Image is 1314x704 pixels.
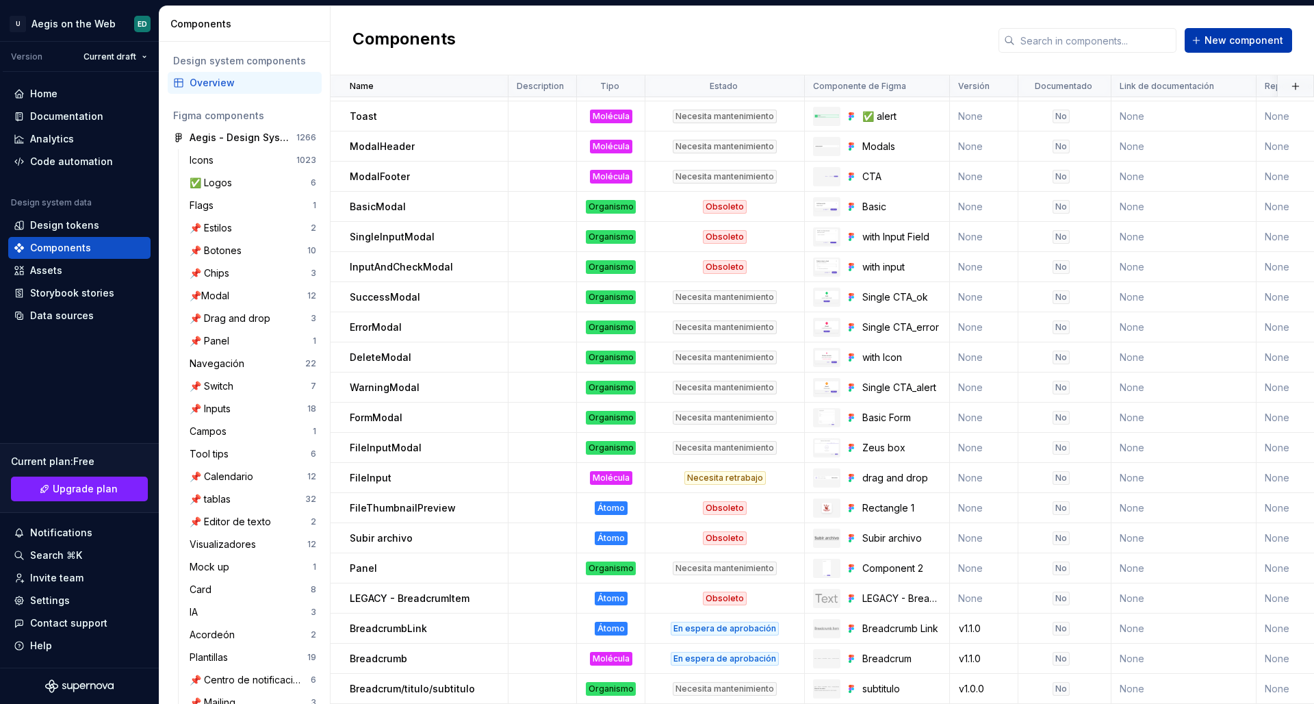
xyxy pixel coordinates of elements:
[11,197,92,208] div: Design system data
[190,289,235,303] div: 📌Modal
[1053,592,1070,605] div: No
[586,320,636,334] div: Organismo
[595,501,628,515] div: Átomo
[1053,170,1070,184] div: No
[1053,501,1070,515] div: No
[671,622,779,636] div: En espera de aprobación
[190,379,239,393] div: 📌 Switch
[1053,140,1070,153] div: No
[184,420,322,442] a: Campos1
[8,590,151,612] a: Settings
[8,83,151,105] a: Home
[814,350,839,364] img: with Icon
[703,592,747,605] div: Obsoleto
[11,51,42,62] div: Version
[8,214,151,236] a: Design tokens
[350,290,420,304] p: SuccessModal
[8,128,151,150] a: Analytics
[173,54,316,68] div: Design system components
[30,132,74,146] div: Analytics
[815,229,839,245] img: with Input Field
[586,682,636,696] div: Organismo
[350,81,374,92] p: Name
[590,140,632,153] div: Molécula
[862,290,941,304] div: Single CTA_ok
[8,237,151,259] a: Components
[350,110,377,123] p: Toast
[311,381,316,392] div: 7
[296,155,316,166] div: 1023
[190,470,259,483] div: 📌 Calendario
[190,447,234,461] div: Tool tips
[950,222,1018,252] td: None
[586,200,636,214] div: Organismo
[862,140,941,153] div: Modals
[184,579,322,601] a: Card8
[595,622,628,636] div: Átomo
[30,549,82,562] div: Search ⌘K
[190,76,316,90] div: Overview
[815,590,839,607] img: LEGACY - BreadcrumItem
[305,358,316,369] div: 22
[862,562,941,575] div: Component 2
[673,411,777,425] div: Necesita mantenimiento
[350,622,427,636] p: BreadcrumbLink
[814,320,839,334] img: Single CTA_error
[184,646,322,668] a: Plantillas19
[703,531,747,545] div: Obsoleto
[190,425,232,438] div: Campos
[350,471,391,485] p: FileInput
[184,330,322,352] a: 📌 Panel1
[517,81,564,92] p: Description
[950,463,1018,493] td: None
[673,381,777,394] div: Necesita mantenimiento
[184,375,322,397] a: 📌 Switch7
[311,268,316,279] div: 3
[862,411,941,425] div: Basic Form
[958,81,990,92] p: Versión
[862,441,941,455] div: Zeus box
[1053,471,1070,485] div: No
[311,449,316,460] div: 6
[590,110,632,123] div: Molécula
[1053,682,1070,696] div: No
[950,523,1018,553] td: None
[950,101,1018,131] td: None
[190,538,261,551] div: Visualizadores
[190,221,237,235] div: 📌 Estilos
[10,16,26,32] div: U
[862,170,941,184] div: CTA
[595,592,628,605] div: Átomo
[586,230,636,244] div: Organismo
[190,402,236,416] div: 📌 Inputs
[305,494,316,505] div: 32
[350,441,422,455] p: FileInputModal
[814,145,839,148] img: Modals
[307,403,316,414] div: 18
[190,515,276,529] div: 📌 Editor de texto
[184,556,322,578] a: Mock up1
[684,471,766,485] div: Necesita retrabajo
[307,245,316,256] div: 10
[168,72,322,94] a: Overview
[190,583,217,596] div: Card
[951,652,1017,666] div: v1.1.0
[350,230,435,244] p: SingleInputModal
[350,501,456,515] p: FileThumbnailPreview
[1111,674,1257,704] td: None
[1111,222,1257,252] td: None
[311,313,316,324] div: 3
[586,562,636,575] div: Organismo
[350,531,413,545] p: Subir archivo
[1053,622,1070,636] div: No
[814,114,839,118] img: ✅ alert
[951,622,1017,636] div: v1.1.0
[190,266,235,280] div: 📌 Chips
[1111,192,1257,222] td: None
[1111,403,1257,433] td: None
[950,131,1018,162] td: None
[814,259,839,274] img: with input
[1111,583,1257,614] td: None
[311,223,316,234] div: 2
[814,686,839,692] img: subtitulo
